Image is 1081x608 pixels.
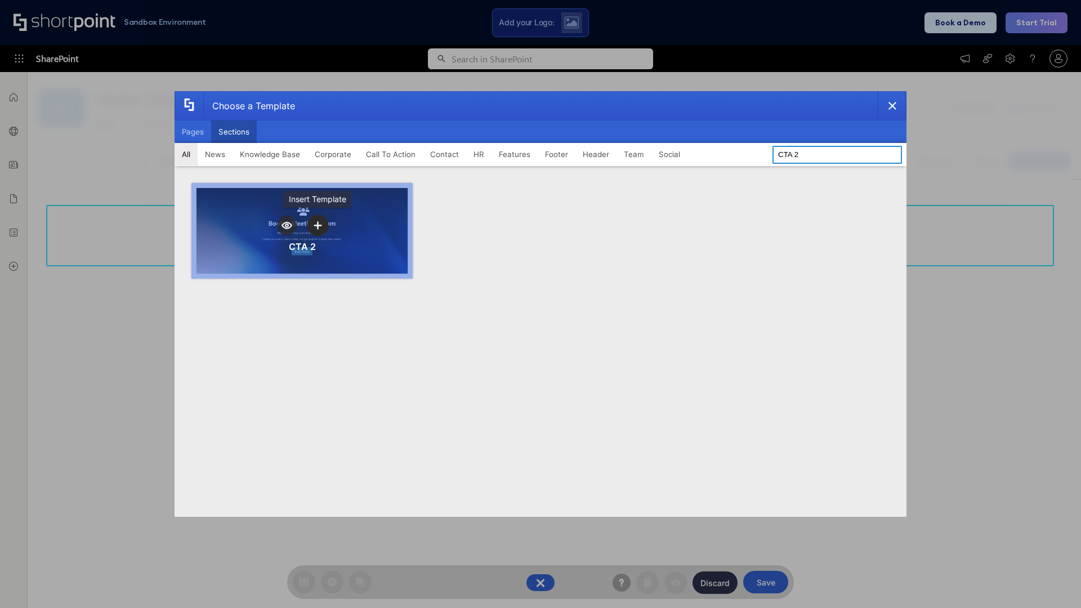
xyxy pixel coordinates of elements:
button: Team [617,143,651,166]
input: Search [772,146,902,164]
button: Header [575,143,617,166]
button: Pages [175,120,211,143]
button: Corporate [307,143,359,166]
button: Social [651,143,687,166]
button: Call To Action [359,143,423,166]
button: Contact [423,143,466,166]
div: CTA 2 [289,241,316,252]
button: Sections [211,120,257,143]
button: Knowledge Base [233,143,307,166]
button: News [198,143,233,166]
button: Footer [538,143,575,166]
div: template selector [175,91,906,517]
button: HR [466,143,492,166]
button: All [175,143,198,166]
iframe: Chat Widget [1025,554,1081,608]
button: Features [492,143,538,166]
div: Choose a Template [203,92,295,120]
